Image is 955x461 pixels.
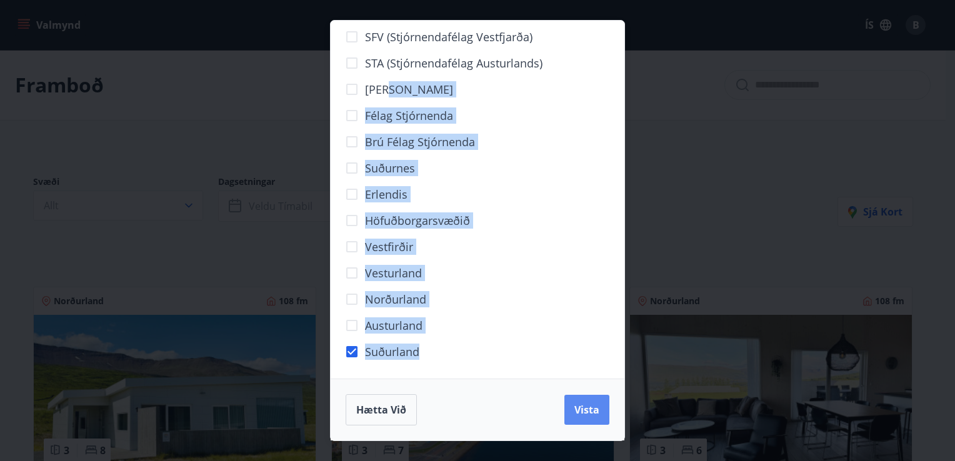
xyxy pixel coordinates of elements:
[564,395,609,425] button: Vista
[365,291,426,307] span: Norðurland
[574,403,599,417] span: Vista
[365,186,407,202] span: Erlendis
[365,81,453,97] span: [PERSON_NAME]
[365,344,419,360] span: Suðurland
[346,394,417,425] button: Hætta við
[365,160,415,176] span: Suðurnes
[365,55,542,71] span: STA (Stjórnendafélag Austurlands)
[365,134,475,150] span: Brú félag stjórnenda
[365,265,422,281] span: Vesturland
[365,317,422,334] span: Austurland
[356,403,406,417] span: Hætta við
[365,107,453,124] span: Félag stjórnenda
[365,212,470,229] span: Höfuðborgarsvæðið
[365,29,532,45] span: SFV (Stjórnendafélag Vestfjarða)
[365,239,413,255] span: Vestfirðir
